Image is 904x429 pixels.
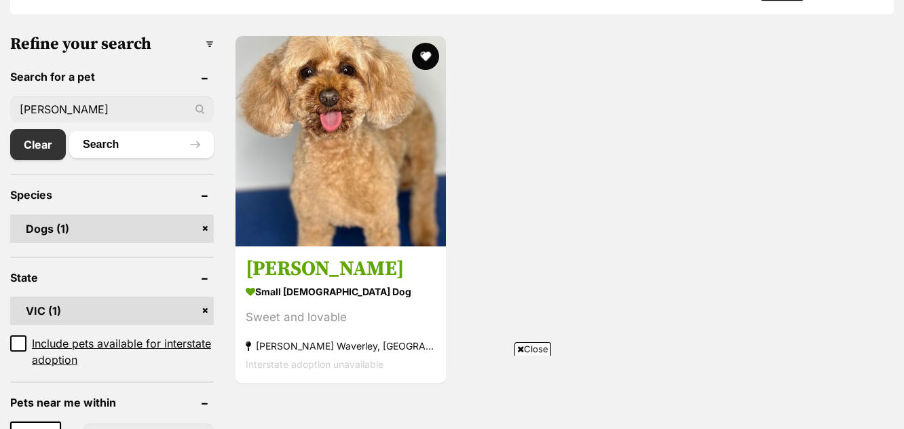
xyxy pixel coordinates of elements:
[246,309,436,327] div: Sweet and lovable
[205,361,699,422] iframe: Advertisement
[10,396,214,409] header: Pets near me within
[10,35,214,54] h3: Refine your search
[246,337,436,356] strong: [PERSON_NAME] Waverley, [GEOGRAPHIC_DATA]
[10,96,214,122] input: Toby
[10,297,214,325] a: VIC (1)
[236,246,446,384] a: [PERSON_NAME] small [DEMOGRAPHIC_DATA] Dog Sweet and lovable [PERSON_NAME] Waverley, [GEOGRAPHIC_...
[10,335,214,368] a: Include pets available for interstate adoption
[10,272,214,284] header: State
[236,36,446,246] img: Mitzi - Poodle (Toy) Dog
[246,282,436,302] strong: small [DEMOGRAPHIC_DATA] Dog
[412,43,439,70] button: favourite
[10,214,214,243] a: Dogs (1)
[10,189,214,201] header: Species
[32,335,214,368] span: Include pets available for interstate adoption
[514,342,551,356] span: Close
[69,131,214,158] button: Search
[246,257,436,282] h3: [PERSON_NAME]
[10,129,66,160] a: Clear
[10,71,214,83] header: Search for a pet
